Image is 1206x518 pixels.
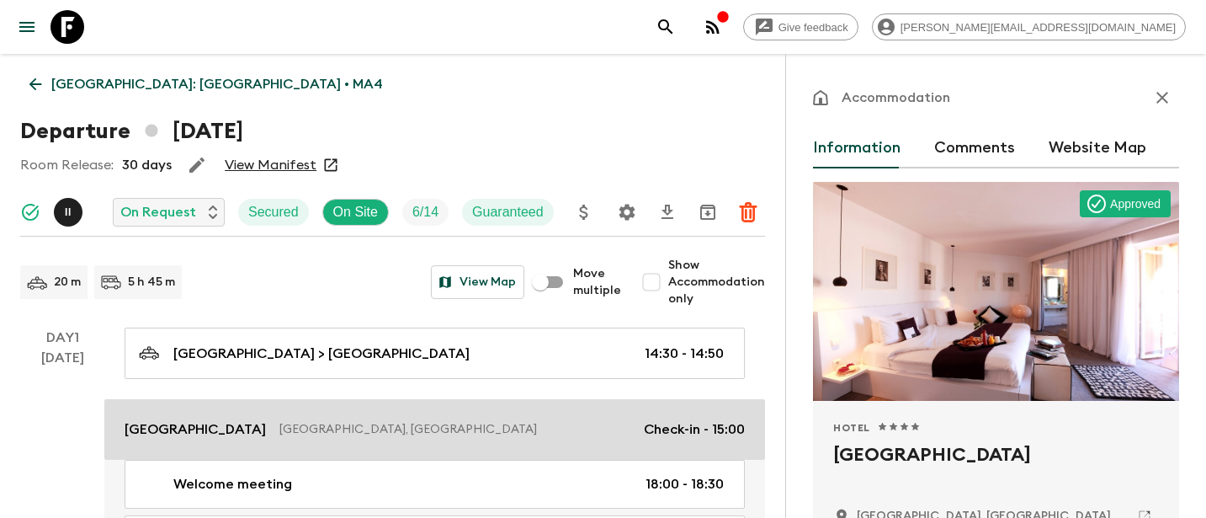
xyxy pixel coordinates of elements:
div: Secured [238,199,309,226]
p: 18:00 - 18:30 [646,474,724,494]
p: [GEOGRAPHIC_DATA], [GEOGRAPHIC_DATA] [279,421,630,438]
button: Download CSV [651,195,684,229]
div: [PERSON_NAME][EMAIL_ADDRESS][DOMAIN_NAME] [872,13,1186,40]
p: Day 1 [20,328,104,348]
button: Archive (Completed, Cancelled or Unsynced Departures only) [691,195,725,229]
p: Guaranteed [472,202,544,222]
p: Check-in - 15:00 [644,419,745,440]
p: [GEOGRAPHIC_DATA]: [GEOGRAPHIC_DATA] • MA4 [51,74,383,94]
h2: [GEOGRAPHIC_DATA] [833,441,1159,495]
div: On Site [322,199,389,226]
p: Room Release: [20,155,114,175]
p: 30 days [122,155,172,175]
button: Delete [731,195,765,229]
button: View Map [431,265,524,299]
p: [GEOGRAPHIC_DATA] > [GEOGRAPHIC_DATA] [173,344,470,364]
button: Information [813,128,901,168]
p: Approved [1110,195,1161,212]
button: II [54,198,86,227]
p: 14:30 - 14:50 [645,344,724,364]
p: 6 / 14 [412,202,438,222]
p: [GEOGRAPHIC_DATA] [125,419,266,440]
p: Welcome meeting [173,474,292,494]
a: View Manifest [225,157,316,174]
span: Ismail Ingrioui [54,203,86,216]
p: 5 h 45 m [128,274,175,291]
svg: Synced Successfully [20,202,40,222]
a: [GEOGRAPHIC_DATA] > [GEOGRAPHIC_DATA]14:30 - 14:50 [125,328,745,379]
span: Give feedback [769,21,858,34]
span: [PERSON_NAME][EMAIL_ADDRESS][DOMAIN_NAME] [891,21,1185,34]
p: 20 m [54,274,81,291]
p: On Site [333,202,378,222]
div: Photo of Bab Hotel [813,182,1179,401]
button: Update Price, Early Bird Discount and Costs [567,195,601,229]
span: Move multiple [573,265,621,299]
a: Give feedback [743,13,858,40]
p: I I [65,206,72,219]
button: Comments [934,128,1015,168]
button: Website Map [1049,128,1146,168]
span: Show Accommodation only [668,257,765,307]
a: Welcome meeting18:00 - 18:30 [125,460,745,509]
a: [GEOGRAPHIC_DATA][GEOGRAPHIC_DATA], [GEOGRAPHIC_DATA]Check-in - 15:00 [104,399,765,460]
button: Settings [610,195,644,229]
p: Secured [248,202,299,222]
a: [GEOGRAPHIC_DATA]: [GEOGRAPHIC_DATA] • MA4 [20,67,392,101]
button: search adventures [649,10,683,44]
div: Trip Fill [402,199,449,226]
span: Hotel [833,421,870,435]
p: On Request [120,202,196,222]
button: menu [10,10,44,44]
h1: Departure [DATE] [20,115,243,148]
p: Accommodation [842,88,950,108]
